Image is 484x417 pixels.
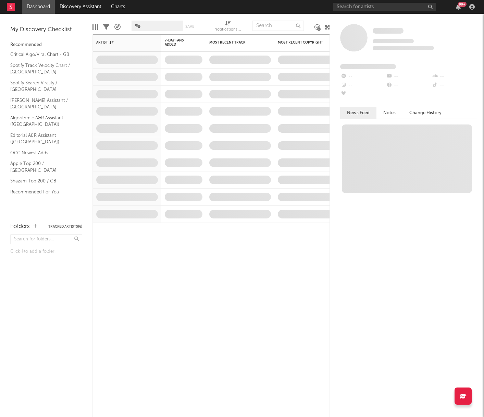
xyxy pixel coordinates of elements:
[96,40,148,45] div: Artist
[432,72,477,81] div: --
[376,107,402,119] button: Notes
[386,81,431,90] div: --
[10,160,75,174] a: Apple Top 200 / [GEOGRAPHIC_DATA]
[458,2,467,7] div: 99 +
[10,188,75,196] a: Recommended For You
[10,223,30,231] div: Folders
[402,107,448,119] button: Change History
[456,4,461,10] button: 99+
[340,107,376,119] button: News Feed
[10,41,82,49] div: Recommended
[333,3,436,11] input: Search for artists
[214,17,242,37] div: Notifications (Artist)
[373,28,404,34] span: Some Artist
[10,97,75,111] a: [PERSON_NAME] Assistant / [GEOGRAPHIC_DATA]
[10,26,82,34] div: My Discovery Checklist
[10,132,75,146] a: Editorial A&R Assistant ([GEOGRAPHIC_DATA])
[10,51,75,58] a: Critical Algo/Viral Chart - GB
[340,90,386,99] div: --
[92,17,98,37] div: Edit Columns
[10,248,82,256] div: Click to add a folder.
[209,40,261,45] div: Most Recent Track
[214,26,242,34] div: Notifications (Artist)
[10,114,75,128] a: Algorithmic A&R Assistant ([GEOGRAPHIC_DATA])
[185,25,194,28] button: Save
[114,17,121,37] div: A&R Pipeline
[10,177,75,185] a: Shazam Top 200 / GB
[340,72,386,81] div: --
[340,64,396,69] span: Fans Added by Platform
[10,234,82,244] input: Search for folders...
[373,39,414,43] span: Tracking Since: [DATE]
[165,38,192,47] span: 7-Day Fans Added
[252,21,304,31] input: Search...
[10,79,75,93] a: Spotify Search Virality / [GEOGRAPHIC_DATA]
[48,225,82,228] button: Tracked Artists(6)
[373,27,404,34] a: Some Artist
[373,46,434,50] span: 0 fans last week
[103,17,109,37] div: Filters
[10,149,75,157] a: OCC Newest Adds
[432,81,477,90] div: --
[278,40,329,45] div: Most Recent Copyright
[340,81,386,90] div: --
[386,72,431,81] div: --
[10,62,75,76] a: Spotify Track Velocity Chart / [GEOGRAPHIC_DATA]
